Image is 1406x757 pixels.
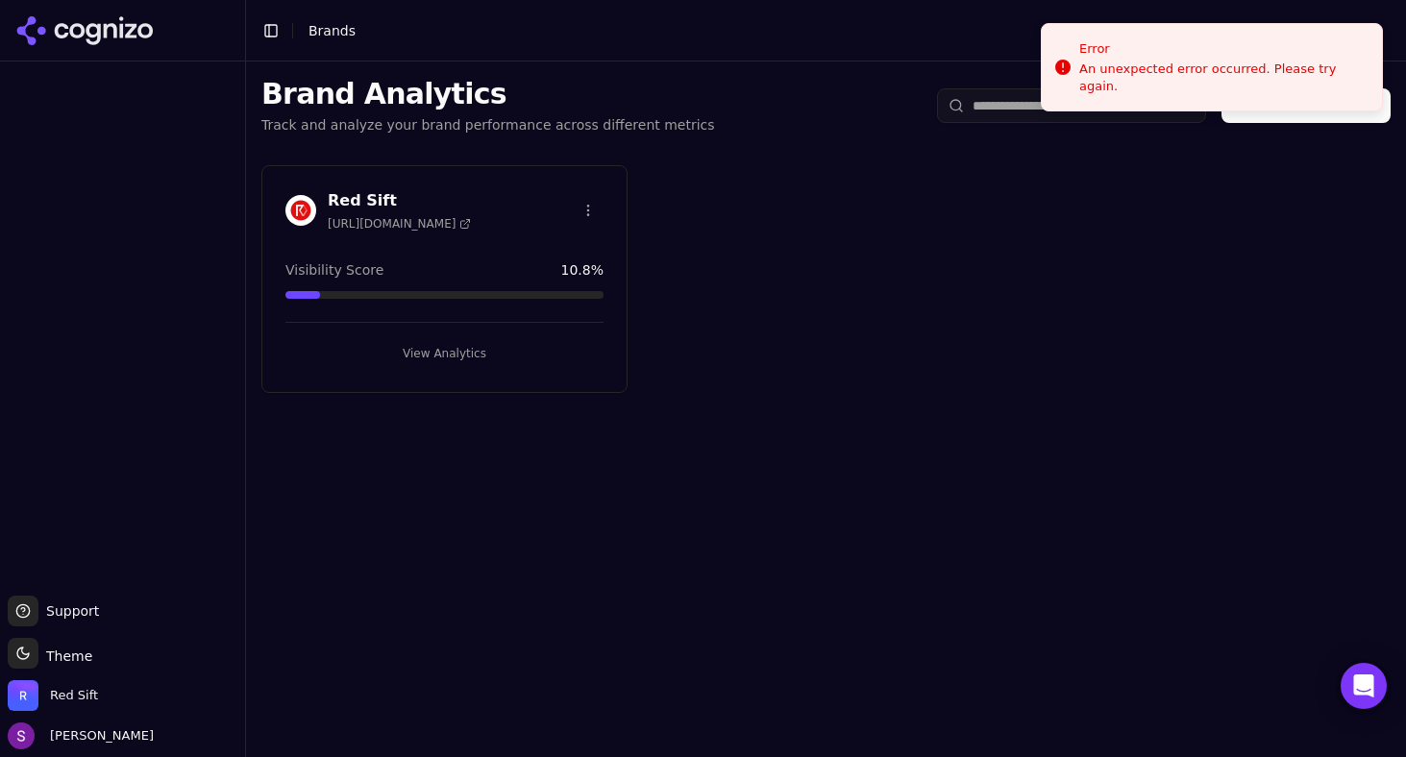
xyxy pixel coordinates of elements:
h3: Red Sift [328,189,471,212]
span: Support [38,601,99,621]
button: View Analytics [285,338,604,369]
span: [URL][DOMAIN_NAME] [328,216,471,232]
img: Red Sift [8,680,38,711]
span: Theme [38,648,92,664]
button: Open user button [8,722,154,749]
span: Red Sift [50,687,98,704]
img: Stewart Mohammadi [8,722,35,749]
span: Visibility Score [285,260,383,280]
span: [PERSON_NAME] [42,727,154,745]
h1: Brand Analytics [261,77,715,111]
div: An unexpected error occurred. Please try again. [1079,61,1367,95]
button: Open organization switcher [8,680,98,711]
p: Track and analyze your brand performance across different metrics [261,115,715,134]
img: Red Sift [285,195,316,226]
div: Error [1079,39,1367,59]
span: Brands [308,23,356,38]
nav: breadcrumb [308,21,356,40]
div: Open Intercom Messenger [1341,663,1387,709]
span: 10.8 % [561,260,604,280]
